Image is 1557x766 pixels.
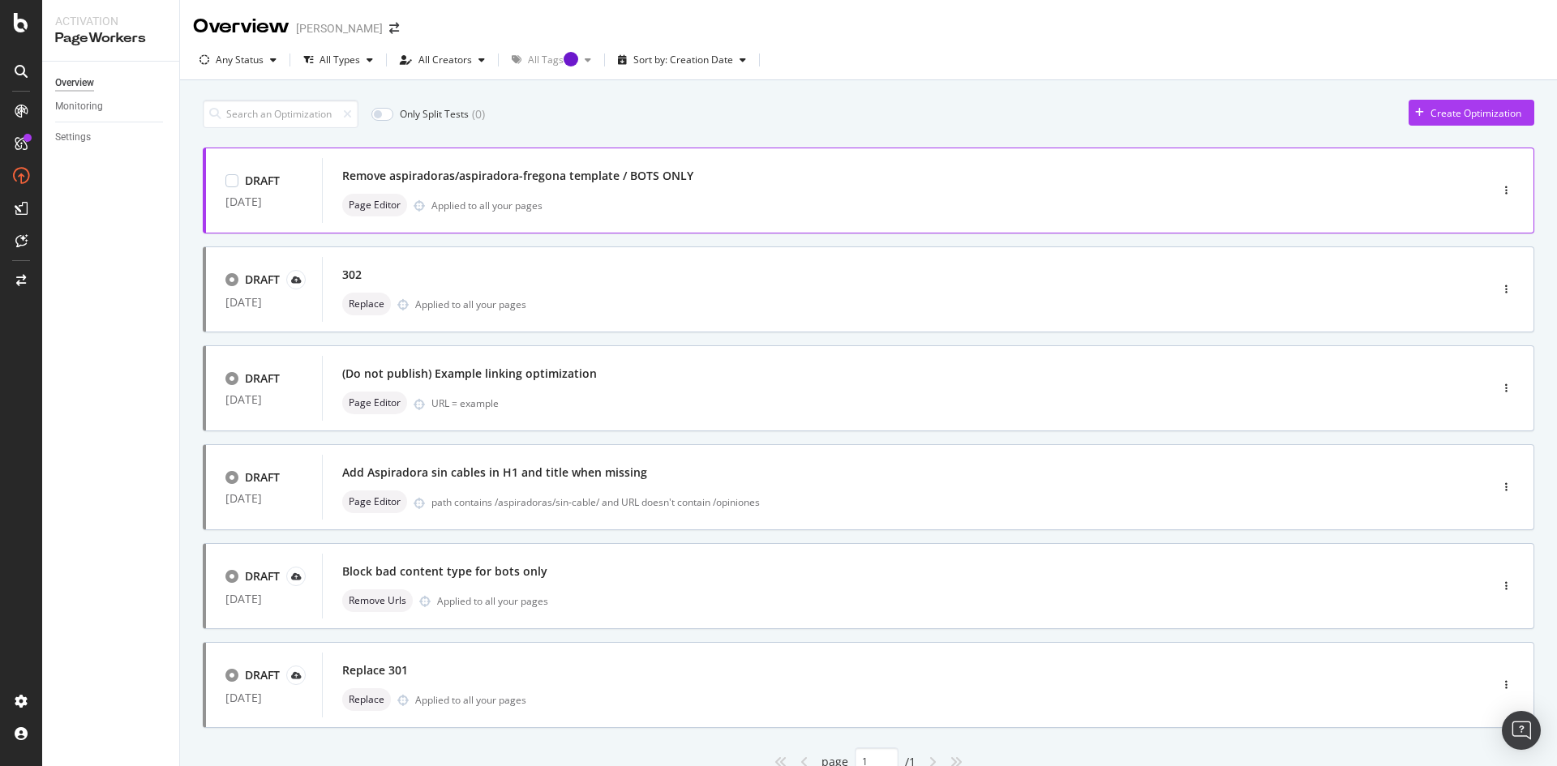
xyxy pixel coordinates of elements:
div: neutral label [342,490,407,513]
div: neutral label [342,688,391,711]
div: DRAFT [245,469,280,486]
button: Sort by: Creation Date [611,47,753,73]
div: Activation [55,13,166,29]
div: [DATE] [225,691,302,704]
div: ( 0 ) [472,106,485,122]
button: All Creators [393,47,491,73]
div: [DATE] [225,296,302,309]
div: Overview [193,13,290,41]
div: Tooltip anchor [564,52,578,66]
div: URL = example [431,396,1421,410]
button: Any Status [193,47,283,73]
div: Sort by: Creation Date [633,55,733,65]
div: [DATE] [225,492,302,505]
span: Replace [349,299,384,309]
div: DRAFT [245,173,280,189]
span: Page Editor [349,497,401,507]
div: Monitoring [55,98,103,115]
input: Search an Optimization [203,100,358,128]
div: Add Aspiradora sin cables in H1 and title when missing [342,464,647,481]
div: path contains /aspiradoras/sin-cable/ and URL doesn't contain /opiniones [431,495,1421,509]
span: Replace [349,695,384,704]
div: All Types [320,55,360,65]
div: Applied to all your pages [437,594,548,608]
div: 302 [342,267,362,283]
div: [DATE] [225,195,302,208]
div: Overview [55,75,94,92]
div: DRAFT [245,272,280,288]
a: Settings [55,129,168,146]
div: arrow-right-arrow-left [389,23,399,34]
div: Remove aspiradoras/aspiradora-fregona template / BOTS ONLY [342,168,693,184]
button: All Types [297,47,380,73]
div: neutral label [342,293,391,315]
div: [DATE] [225,393,302,406]
span: Page Editor [349,200,401,210]
div: DRAFT [245,370,280,387]
div: [DATE] [225,593,302,606]
div: PageWorkers [55,29,166,48]
div: [PERSON_NAME] [296,20,383,36]
div: neutral label [342,589,413,612]
div: Settings [55,129,91,146]
div: Open Intercom Messenger [1502,711,1541,750]
a: Overview [55,75,168,92]
div: Only Split Tests [400,107,469,121]
button: Create Optimization [1409,100,1534,126]
span: Page Editor [349,398,401,408]
div: neutral label [342,194,407,216]
div: (Do not publish) Example linking optimization [342,366,597,382]
div: Any Status [216,55,264,65]
button: All TagsTooltip anchor [505,47,598,73]
span: Remove Urls [349,596,406,606]
div: neutral label [342,392,407,414]
a: Monitoring [55,98,168,115]
div: All Tags [528,55,578,65]
div: Applied to all your pages [431,199,543,212]
div: Block bad content type for bots only [342,563,547,580]
div: DRAFT [245,568,280,584]
div: Replace 301 [342,662,408,678]
div: All Creators [418,55,472,65]
div: DRAFT [245,667,280,683]
div: Applied to all your pages [415,297,526,311]
div: Create Optimization [1430,106,1521,120]
div: Applied to all your pages [415,693,526,707]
